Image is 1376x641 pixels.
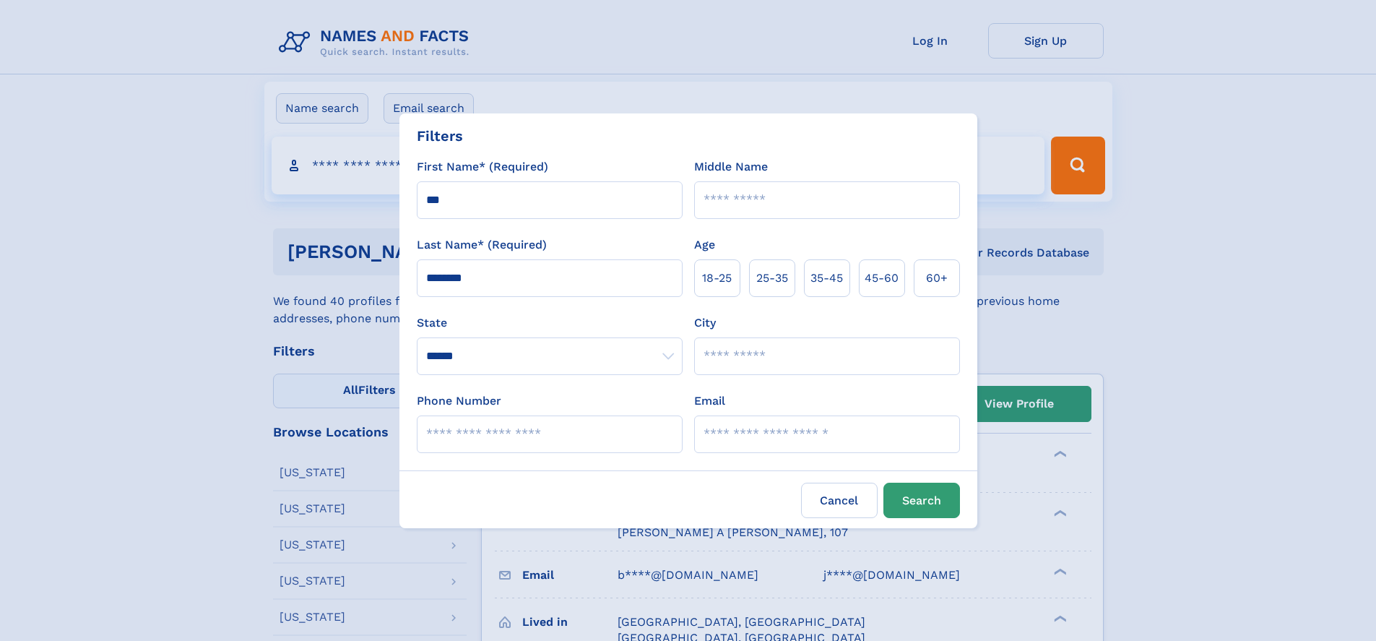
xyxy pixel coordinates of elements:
[810,270,843,287] span: 35‑45
[694,236,715,254] label: Age
[756,270,788,287] span: 25‑35
[417,314,683,332] label: State
[926,270,948,287] span: 60+
[694,314,716,332] label: City
[801,483,878,518] label: Cancel
[883,483,960,518] button: Search
[417,125,463,147] div: Filters
[865,270,899,287] span: 45‑60
[694,392,725,410] label: Email
[694,158,768,176] label: Middle Name
[417,236,547,254] label: Last Name* (Required)
[417,392,501,410] label: Phone Number
[702,270,732,287] span: 18‑25
[417,158,548,176] label: First Name* (Required)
